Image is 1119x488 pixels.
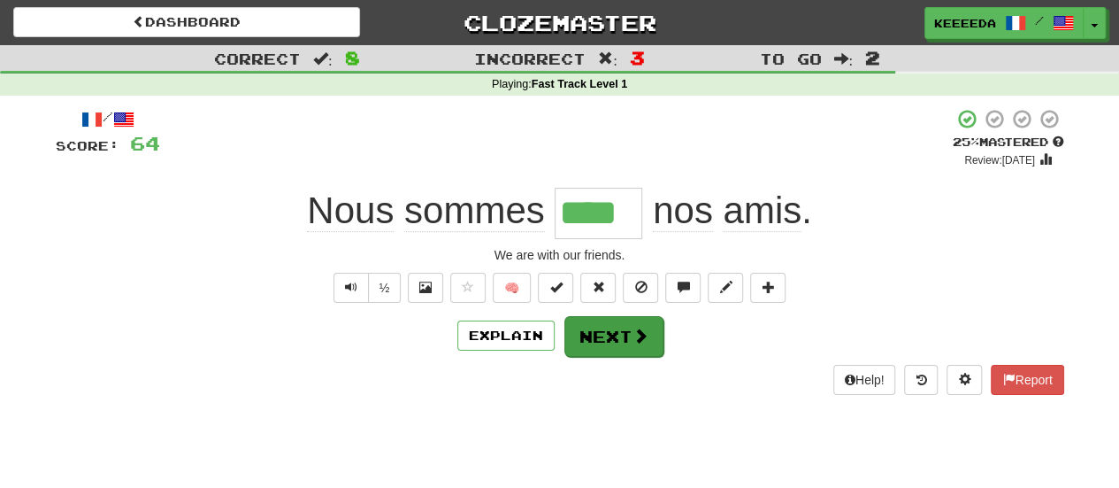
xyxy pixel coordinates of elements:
span: 3 [630,47,645,68]
div: / [56,108,160,130]
span: nos [653,190,713,232]
button: Play sentence audio (ctl+space) [333,273,369,303]
span: Score: [56,138,119,153]
div: Mastered [953,135,1064,151]
button: Help! [833,365,896,395]
span: . [642,190,811,232]
button: Explain [457,321,555,351]
a: Clozemaster [387,7,733,38]
button: Add to collection (alt+a) [750,273,786,303]
button: Discuss sentence (alt+u) [665,273,701,303]
span: 8 [345,47,360,68]
button: 🧠 [493,273,531,303]
span: To go [759,50,821,67]
div: Text-to-speech controls [330,273,402,303]
span: 2 [865,47,880,68]
a: Dashboard [13,7,360,37]
div: We are with our friends. [56,246,1064,264]
span: : [833,51,853,66]
strong: Fast Track Level 1 [532,78,628,90]
span: keeeeda [934,15,996,31]
span: : [598,51,617,66]
button: Edit sentence (alt+d) [708,273,743,303]
span: / [1035,14,1044,27]
a: keeeeda / [924,7,1084,39]
span: 25 % [953,135,979,149]
button: Reset to 0% Mastered (alt+r) [580,273,616,303]
button: Set this sentence to 100% Mastered (alt+m) [538,273,573,303]
small: Review: [DATE] [964,154,1035,167]
span: Nous [307,190,394,232]
button: Round history (alt+y) [904,365,938,395]
button: ½ [368,273,402,303]
span: amis [723,190,801,232]
button: Ignore sentence (alt+i) [623,273,658,303]
button: Show image (alt+x) [408,273,443,303]
span: 64 [130,132,160,154]
button: Next [564,316,663,357]
span: sommes [404,190,545,232]
button: Favorite sentence (alt+f) [450,273,486,303]
span: Incorrect [474,50,586,67]
button: Report [991,365,1063,395]
span: Correct [214,50,301,67]
span: : [313,51,333,66]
